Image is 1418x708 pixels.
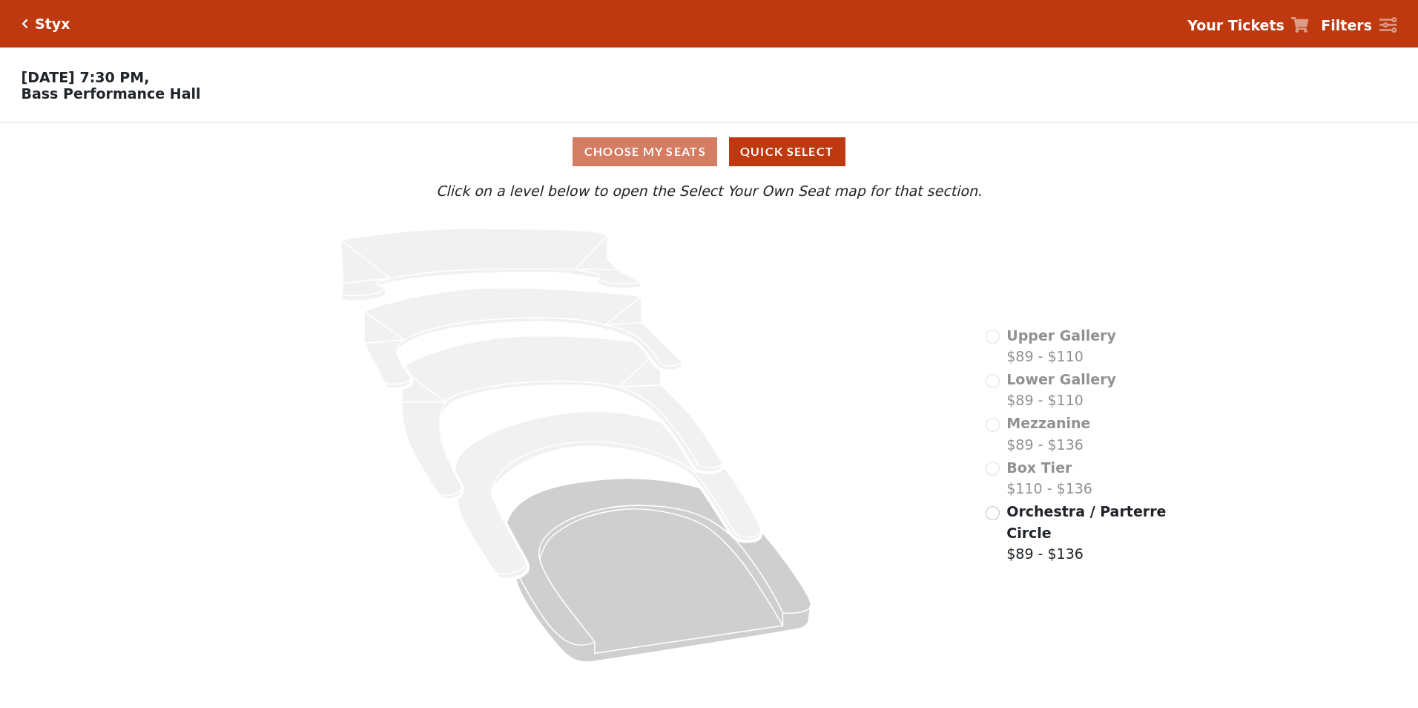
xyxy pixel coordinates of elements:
span: Lower Gallery [1006,371,1116,387]
path: Orchestra / Parterre Circle - Seats Available: 322 [507,479,811,662]
a: Your Tickets [1187,15,1309,36]
span: Box Tier [1006,459,1072,476]
label: $89 - $136 [1006,413,1090,455]
strong: Your Tickets [1187,17,1285,33]
button: Quick Select [729,137,845,166]
a: Filters [1321,15,1396,36]
h5: Styx [35,16,70,33]
label: $89 - $110 [1006,325,1116,367]
span: Upper Gallery [1006,327,1116,344]
strong: Filters [1321,17,1372,33]
label: $89 - $136 [1006,501,1168,565]
path: Lower Gallery - Seats Available: 0 [364,288,682,389]
span: Orchestra / Parterre Circle [1006,503,1166,541]
path: Upper Gallery - Seats Available: 0 [341,229,642,301]
a: Click here to go back to filters [22,19,28,29]
p: Click on a level below to open the Select Your Own Seat map for that section. [188,180,1230,202]
label: $89 - $110 [1006,369,1116,411]
label: $110 - $136 [1006,457,1092,499]
span: Mezzanine [1006,415,1090,431]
